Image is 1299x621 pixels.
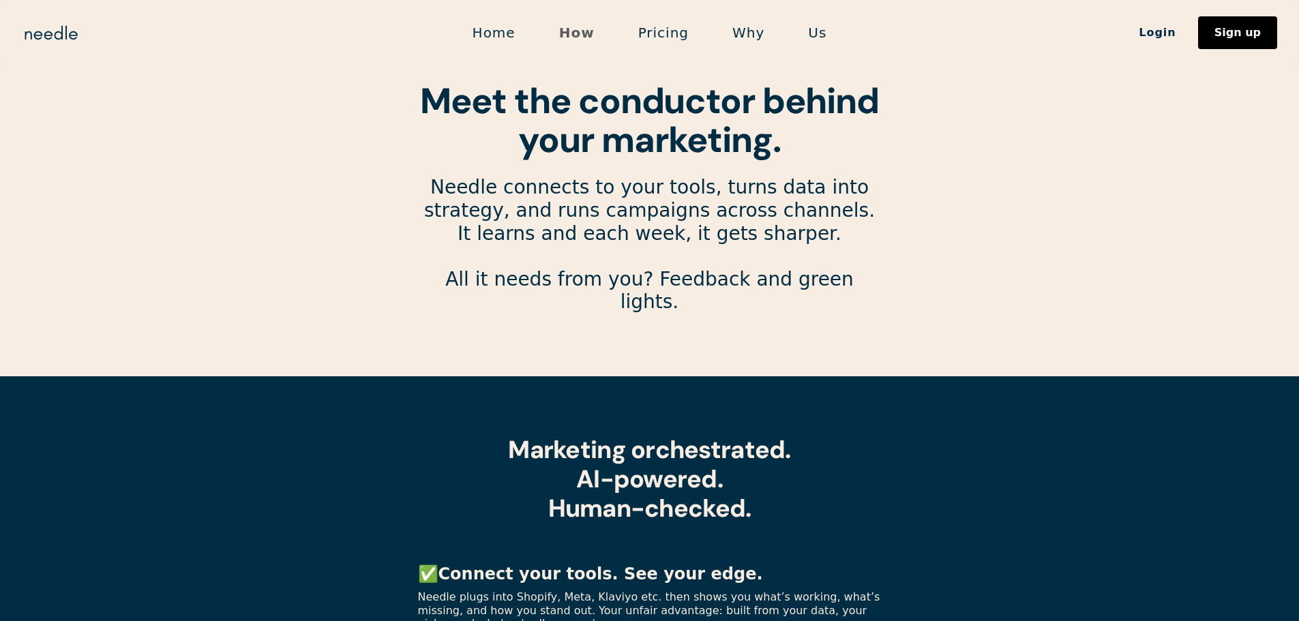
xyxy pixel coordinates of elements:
[1117,21,1198,44] a: Login
[537,18,616,47] a: How
[711,18,786,47] a: Why
[451,18,537,47] a: Home
[508,434,790,524] strong: Marketing orchestrated. AI-powered. Human-checked.
[420,78,879,163] strong: Meet the conductor behind your marketing.
[1214,27,1261,38] div: Sign up
[1198,16,1277,49] a: Sign up
[786,18,848,47] a: Us
[418,176,882,336] p: Needle connects to your tools, turns data into strategy, and runs campaigns across channels. It l...
[438,564,763,584] strong: Connect your tools. See your edge.
[418,564,882,585] p: ✅
[616,18,711,47] a: Pricing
